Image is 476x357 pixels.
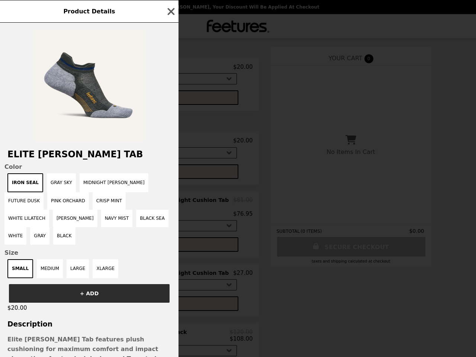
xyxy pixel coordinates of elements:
[93,192,126,210] button: Crisp Mint
[93,259,118,278] button: XLARGE
[4,227,26,245] button: White
[4,249,174,256] span: Size
[136,210,168,227] button: Black Sea
[30,227,49,245] button: Gray
[80,173,148,192] button: Midnight [PERSON_NAME]
[53,227,75,245] button: Black
[9,284,170,303] button: + ADD
[67,259,89,278] button: LARGE
[63,8,115,15] span: Product Details
[37,259,63,278] button: MEDIUM
[47,173,76,192] button: Gray Sky
[7,259,33,278] button: SMALL
[7,173,43,192] button: Iron Seal
[33,30,145,142] img: Iron Seal / SMALL
[4,192,44,210] button: Future Dusk
[53,210,97,227] button: [PERSON_NAME]
[47,192,89,210] button: Pink Orchard
[4,210,49,227] button: White Lilatech
[4,163,174,170] span: Color
[101,210,133,227] button: Navy Mist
